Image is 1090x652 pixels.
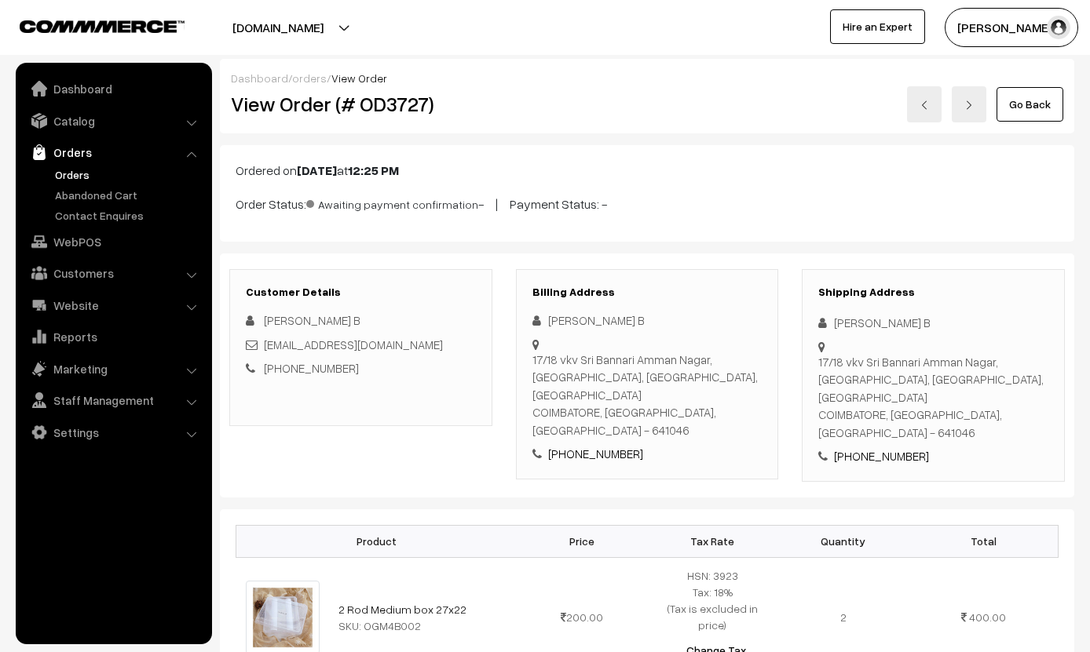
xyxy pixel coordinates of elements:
a: Dashboard [20,75,207,103]
div: SKU: OGM4B002 [338,617,507,634]
a: 2 Rod Medium box 27x22 [338,603,466,616]
a: [PHONE_NUMBER] [548,446,643,461]
a: [EMAIL_ADDRESS][DOMAIN_NAME] [264,337,443,351]
h3: Shipping Address [818,286,1048,299]
th: Quantity [778,525,909,557]
img: left-arrow.png [920,100,929,110]
p: Ordered on at [236,161,1059,180]
a: [PHONE_NUMBER] [264,361,359,375]
b: [DATE] [297,162,337,178]
div: 17/18 vkv Sri Bannari Amman Nagar,[GEOGRAPHIC_DATA], [GEOGRAPHIC_DATA],[GEOGRAPHIC_DATA] COIMBATO... [532,351,763,439]
h3: Customer Details [246,286,476,299]
img: right-arrow.png [964,100,974,110]
th: Price [516,525,647,557]
a: Website [20,291,207,319]
a: Abandoned Cart [51,187,207,203]
span: 400.00 [969,610,1006,624]
span: 200.00 [561,610,603,624]
a: Hire an Expert [830,9,925,44]
th: Tax Rate [647,525,778,557]
a: WebPOS [20,228,207,256]
a: Go Back [997,87,1063,122]
span: 2 [840,610,847,624]
a: Contact Enquires [51,207,207,224]
th: Product [236,525,517,557]
img: user [1047,16,1070,39]
th: Total [909,525,1058,557]
h3: Billing Address [532,286,763,299]
p: Order Status: - | Payment Status: - [236,192,1059,213]
a: Orders [20,138,207,166]
div: [PERSON_NAME] B [532,311,763,330]
a: Reports [20,322,207,351]
a: Customers [20,259,207,287]
a: Staff Management [20,386,207,414]
div: / / [231,70,1063,86]
span: Awaiting payment confirmation [306,192,478,213]
div: [PERSON_NAME] B [818,314,1048,332]
button: [PERSON_NAME] [945,8,1078,47]
a: [PHONE_NUMBER] [834,449,929,463]
a: Settings [20,418,207,446]
button: [DOMAIN_NAME] [177,8,379,47]
span: View Order [331,71,387,85]
a: Orders [51,166,207,183]
a: COMMMERCE [20,16,157,35]
a: Marketing [20,355,207,383]
b: 12:25 PM [348,162,399,178]
h2: View Order (# OD3727) [231,92,492,116]
a: Catalog [20,107,207,135]
span: [PERSON_NAME] B [264,313,360,327]
div: 17/18 vkv Sri Bannari Amman Nagar,[GEOGRAPHIC_DATA], [GEOGRAPHIC_DATA],[GEOGRAPHIC_DATA] COIMBATO... [818,353,1048,442]
a: Dashboard [231,71,288,85]
span: HSN: 3923 Tax: 18% (Tax is excluded in price) [668,569,758,632]
img: COMMMERCE [20,20,185,32]
a: orders [292,71,327,85]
